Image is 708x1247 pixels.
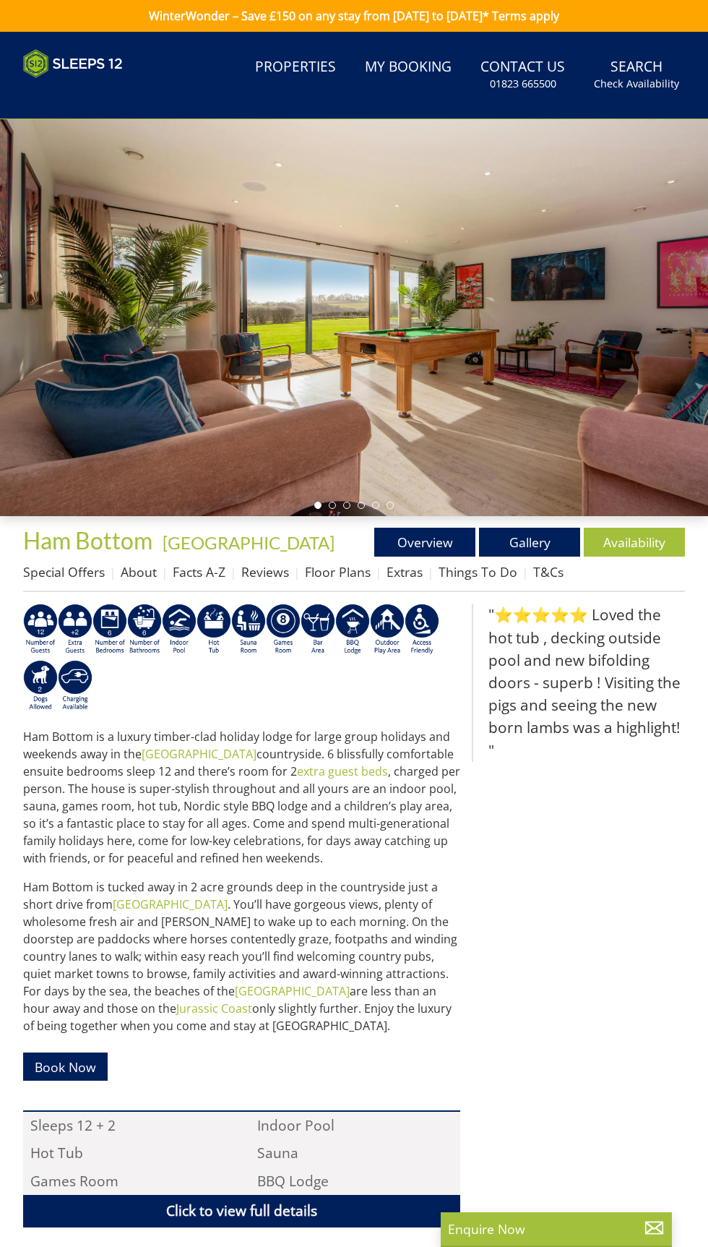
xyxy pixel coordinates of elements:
[162,604,197,656] img: AD_4nXei2dp4L7_L8OvME76Xy1PUX32_NMHbHVSts-g-ZAVb8bILrMcUKZI2vRNdEqfWP017x6NFeUMZMqnp0JYknAB97-jDN...
[23,878,460,1034] p: Ham Bottom is tucked away in 2 acre grounds deep in the countryside just a short drive from . You...
[335,604,370,656] img: AD_4nXfdu1WaBqbCvRx5dFd3XGC71CFesPHPPZknGuZzXQvBzugmLudJYyY22b9IpSVlKbnRjXo7AJLKEyhYodtd_Fvedgm5q...
[249,51,342,84] a: Properties
[439,563,517,580] a: Things To Do
[490,77,556,91] small: 01823 665500
[475,51,571,98] a: Contact Us01823 665500
[23,563,105,580] a: Special Offers
[305,563,371,580] a: Floor Plans
[266,604,301,656] img: AD_4nXdrZMsjcYNLGsKuA84hRzvIbesVCpXJ0qqnwZoX5ch9Zjv73tWe4fnFRs2gJ9dSiUubhZXckSJX_mqrZBmYExREIfryF...
[16,87,168,99] iframe: Customer reviews powered by Trustpilot
[479,528,580,557] a: Gallery
[387,563,423,580] a: Extras
[197,604,231,656] img: AD_4nXcpX5uDwed6-YChlrI2BYOgXwgg3aqYHOhRm0XfZB-YtQW2NrmeCr45vGAfVKUq4uWnc59ZmEsEzoF5o39EWARlT1ewO...
[448,1220,665,1238] p: Enquire Now
[235,983,350,999] a: [GEOGRAPHIC_DATA]
[23,49,123,78] img: Sleeps 12
[584,528,685,557] a: Availability
[23,660,58,712] img: AD_4nXe7_8LrJK20fD9VNWAdfykBvHkWcczWBt5QOadXbvIwJqtaRaRf-iI0SeDpMmH1MdC9T1Vy22FMXzzjMAvSuTB5cJ7z5...
[374,528,475,557] a: Overview
[92,604,127,656] img: AD_4nXfRzBlt2m0mIteXDhAcJCdmEApIceFt1SPvkcB48nqgTZkfMpQlDmULa47fkdYiHD0skDUgcqepViZHFLjVKS2LWHUqM...
[58,660,92,712] img: AD_4nXcnT2OPG21WxYUhsl9q61n1KejP7Pk9ESVM9x9VetD-X_UXXoxAKaMRZGYNcSGiAsmGyKm0QlThER1osyFXNLmuYOVBV...
[121,563,157,580] a: About
[370,604,405,656] img: AD_4nXfjdDqPkGBf7Vpi6H87bmAUe5GYCbodrAbU4sf37YN55BCjSXGx5ZgBV7Vb9EJZsXiNVuyAiuJUB3WVt-w9eJ0vaBcHg...
[251,1167,461,1195] li: BBQ Lodge
[127,604,162,656] img: AD_4nXdmwCQHKAiIjYDk_1Dhq-AxX3fyYPYaVgX942qJE-Y7he54gqc0ybrIGUg6Qr_QjHGl2FltMhH_4pZtc0qV7daYRc31h...
[405,604,439,656] img: AD_4nXe3VD57-M2p5iq4fHgs6WJFzKj8B0b3RcPFe5LKK9rgeZlFmFoaMJPsJOOJzc7Q6RMFEqsjIZ5qfEJu1txG3QLmI_2ZW...
[163,532,334,553] a: [GEOGRAPHIC_DATA]
[23,1112,233,1139] li: Sleeps 12 + 2
[251,1140,461,1167] li: Sauna
[241,563,289,580] a: Reviews
[23,604,58,656] img: AD_4nXeyNBIiEViFqGkFxeZn-WxmRvSobfXIejYCAwY7p4slR9Pvv7uWB8BWWl9Rip2DDgSCjKzq0W1yXMRj2G_chnVa9wg_L...
[142,746,256,762] a: [GEOGRAPHIC_DATA]
[23,526,157,554] a: Ham Bottom
[472,604,685,761] blockquote: "⭐⭐⭐⭐⭐ Loved the hot tub , decking outside pool and new bifolding doors - superb ! Visiting the p...
[23,1053,108,1081] a: Book Now
[23,728,460,867] p: Ham Bottom is a luxury timber-clad holiday lodge for large group holidays and weekends away in th...
[176,1000,252,1016] a: Jurassic Coast
[359,51,457,84] a: My Booking
[23,1195,460,1227] a: Click to view full details
[173,563,225,580] a: Facts A-Z
[23,526,152,554] span: Ham Bottom
[23,1167,233,1195] li: Games Room
[231,604,266,656] img: AD_4nXdjbGEeivCGLLmyT_JEP7bTfXsjgyLfnLszUAQeQ4RcokDYHVBt5R8-zTDbAVICNoGv1Dwc3nsbUb1qR6CAkrbZUeZBN...
[588,51,685,98] a: SearchCheck Availability
[251,1112,461,1139] li: Indoor Pool
[533,563,564,580] a: T&Cs
[297,763,388,779] a: extra guest beds
[594,77,679,91] small: Check Availability
[58,604,92,656] img: AD_4nXeP6WuvG491uY6i5ZIMhzz1N248Ei-RkDHdxvvjTdyF2JXhbvvI0BrTCyeHgyWBEg8oAgd1TvFQIsSlzYPCTB7K21VoI...
[301,604,335,656] img: AD_4nXeUnLxUhQNc083Qf4a-s6eVLjX_ttZlBxbnREhztiZs1eT9moZ8e5Fzbx9LK6K9BfRdyv0AlCtKptkJvtknTFvAhI3RM...
[23,1140,233,1167] li: Hot Tub
[113,896,228,912] a: [GEOGRAPHIC_DATA]
[157,532,334,553] span: -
